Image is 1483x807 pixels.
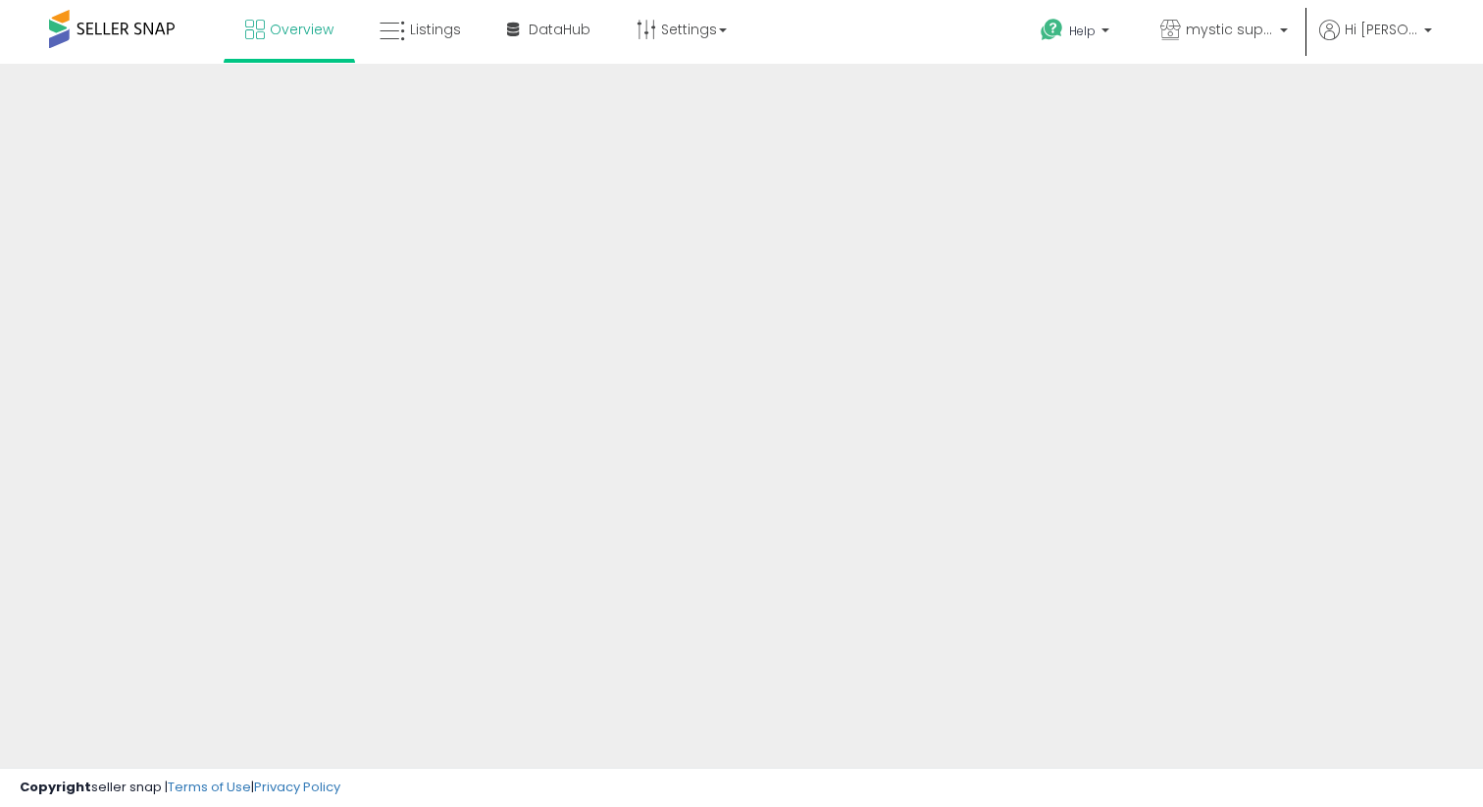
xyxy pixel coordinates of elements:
a: Help [1025,3,1129,64]
span: mystic supply [1186,20,1274,39]
div: seller snap | | [20,779,340,797]
span: Help [1069,23,1096,39]
a: Hi [PERSON_NAME] [1319,20,1432,64]
span: Overview [270,20,333,39]
strong: Copyright [20,778,91,796]
span: Listings [410,20,461,39]
a: Terms of Use [168,778,251,796]
span: DataHub [529,20,590,39]
a: Privacy Policy [254,778,340,796]
span: Hi [PERSON_NAME] [1345,20,1418,39]
i: Get Help [1040,18,1064,42]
